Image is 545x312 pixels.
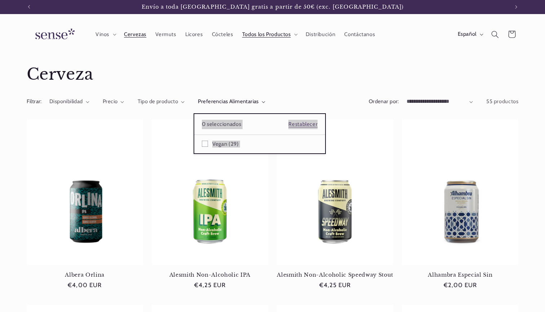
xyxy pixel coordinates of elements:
[212,31,233,38] span: Cócteles
[458,30,477,38] span: Español
[27,24,81,45] img: Sense
[207,26,238,42] a: Cócteles
[142,4,404,10] span: Envío a toda [GEOGRAPHIC_DATA] gratis a partir de 50€ (exc. [GEOGRAPHIC_DATA])
[487,26,503,43] summary: Búsqueda
[91,26,119,42] summary: Vinos
[340,26,380,42] a: Contáctanos
[119,26,151,42] a: Cervezas
[212,141,239,148] span: Vegan (29)
[306,31,336,38] span: Distribución
[155,31,176,38] span: Vermuts
[238,26,301,42] summary: Todos los Productos
[198,98,265,106] summary: Preferencias Alimentarias (0 seleccionado)
[151,26,181,42] a: Vermuts
[124,31,146,38] span: Cervezas
[202,121,241,127] span: 0 seleccionados
[181,26,207,42] a: Licores
[288,120,318,129] a: Restablecer
[96,31,109,38] span: Vinos
[242,31,291,38] span: Todos los Productos
[344,31,375,38] span: Contáctanos
[24,21,84,48] a: Sense
[301,26,340,42] a: Distribución
[185,31,203,38] span: Licores
[453,27,487,41] button: Español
